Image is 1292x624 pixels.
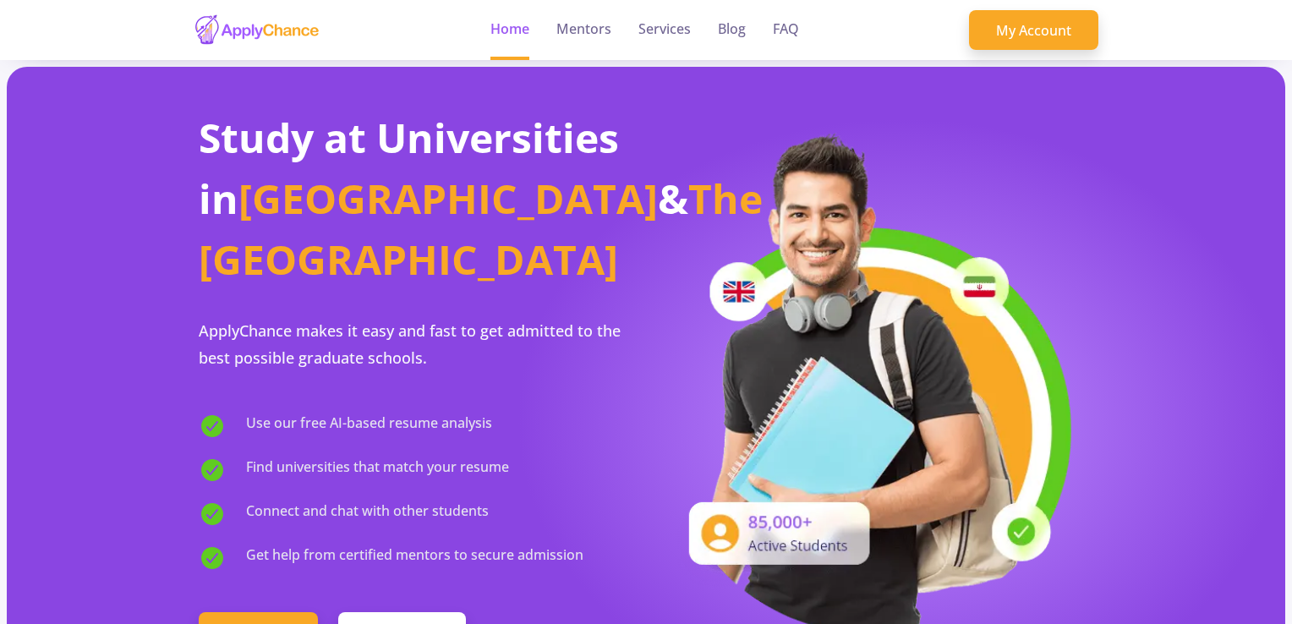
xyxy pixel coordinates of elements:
a: My Account [969,10,1098,51]
span: ApplyChance makes it easy and fast to get admitted to the best possible graduate schools. [199,320,621,368]
span: & [658,171,688,226]
span: Find universities that match your resume [246,457,509,484]
span: [GEOGRAPHIC_DATA] [238,171,658,226]
span: Connect and chat with other students [246,501,489,528]
span: Use our free AI-based resume analysis [246,413,492,440]
span: Study at Universities in [199,110,619,226]
img: applychance logo [194,14,320,47]
span: Get help from certified mentors to secure admission [246,545,583,572]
